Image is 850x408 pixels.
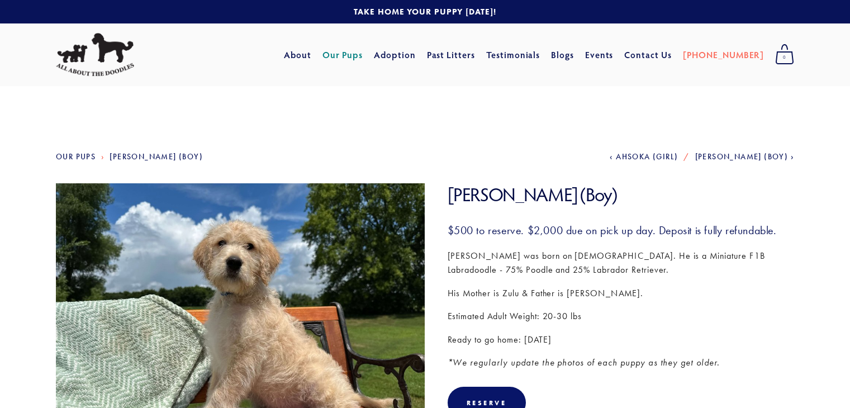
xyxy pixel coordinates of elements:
a: Past Litters [427,49,476,60]
span: [PERSON_NAME] (Boy) [695,152,789,162]
p: His Mother is Zulu & Father is [PERSON_NAME]. [448,286,795,301]
a: Our Pups [322,45,363,65]
a: Our Pups [56,152,96,162]
a: Adoption [374,45,416,65]
p: Ready to go home: [DATE] [448,333,795,347]
p: [PERSON_NAME] was born on [DEMOGRAPHIC_DATA]. He is a Miniature F1B Labradoodle - 75% Poodle and ... [448,249,795,277]
a: Testimonials [486,45,540,65]
em: *We regularly update the photos of each puppy as they get older. [448,357,720,368]
a: Ahsoka (Girl) [610,152,678,162]
a: [PERSON_NAME] (Boy) [110,152,203,162]
div: Reserve [467,398,507,407]
a: 0 items in cart [770,41,800,69]
a: Events [585,45,614,65]
span: Ahsoka (Girl) [616,152,678,162]
h3: $500 to reserve. $2,000 due on pick up day. Deposit is fully refundable. [448,223,795,238]
p: Estimated Adult Weight: 20-30 lbs [448,309,795,324]
span: 0 [775,50,794,65]
a: [PHONE_NUMBER] [683,45,764,65]
a: [PERSON_NAME] (Boy) [695,152,794,162]
a: Contact Us [624,45,672,65]
a: About [284,45,311,65]
img: All About The Doodles [56,33,134,77]
h1: [PERSON_NAME] (Boy) [448,183,795,206]
a: Blogs [551,45,574,65]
